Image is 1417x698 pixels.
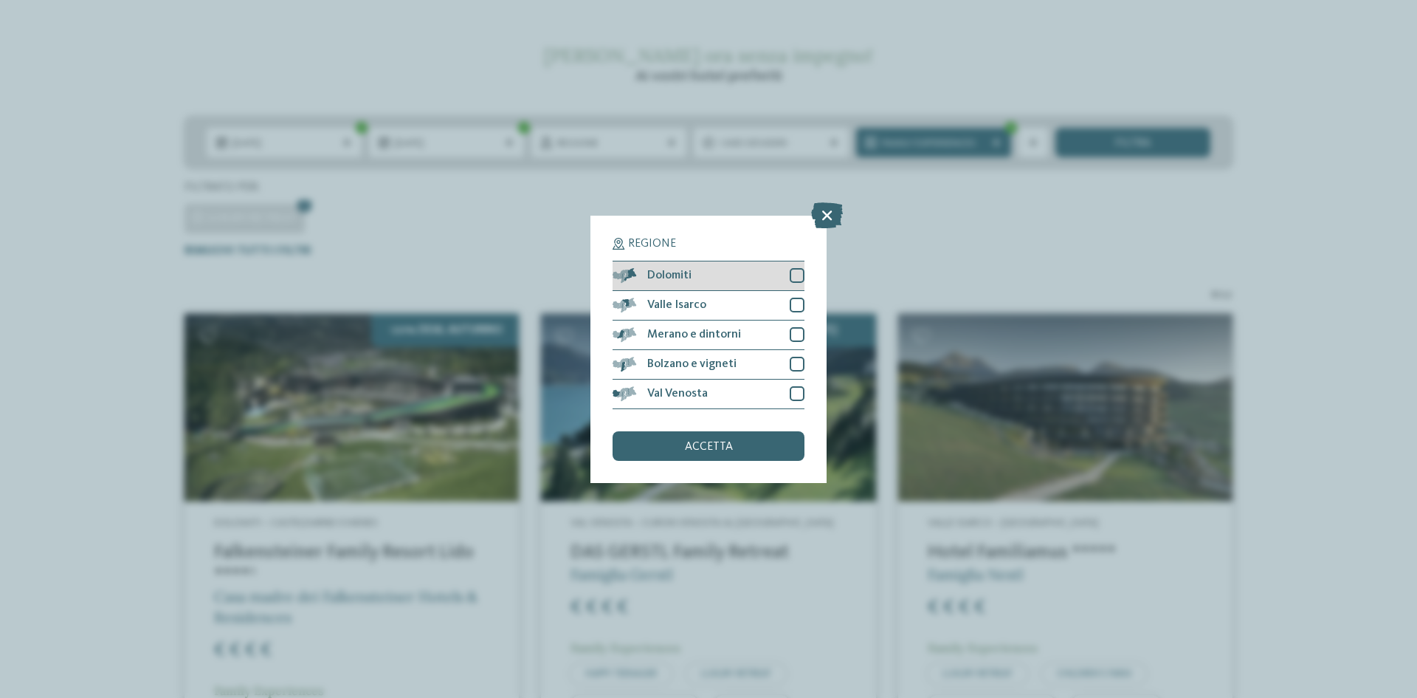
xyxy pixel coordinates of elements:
[628,238,676,250] span: Regione
[647,329,741,341] span: Merano e dintorni
[685,441,733,453] span: accetta
[647,388,708,400] span: Val Venosta
[647,270,692,281] span: Dolomiti
[647,299,706,311] span: Valle Isarco
[647,358,737,370] span: Bolzano e vigneti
